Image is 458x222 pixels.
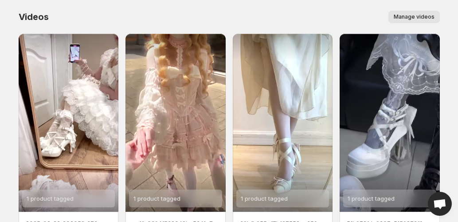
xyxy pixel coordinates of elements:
span: 1 product tagged [27,195,74,202]
div: Open chat [428,192,452,216]
span: 1 product tagged [348,195,395,202]
span: 1 product tagged [241,195,288,202]
span: 1 product tagged [133,195,180,202]
span: Videos [19,12,49,22]
span: Manage videos [394,13,435,20]
button: Manage videos [388,11,440,23]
